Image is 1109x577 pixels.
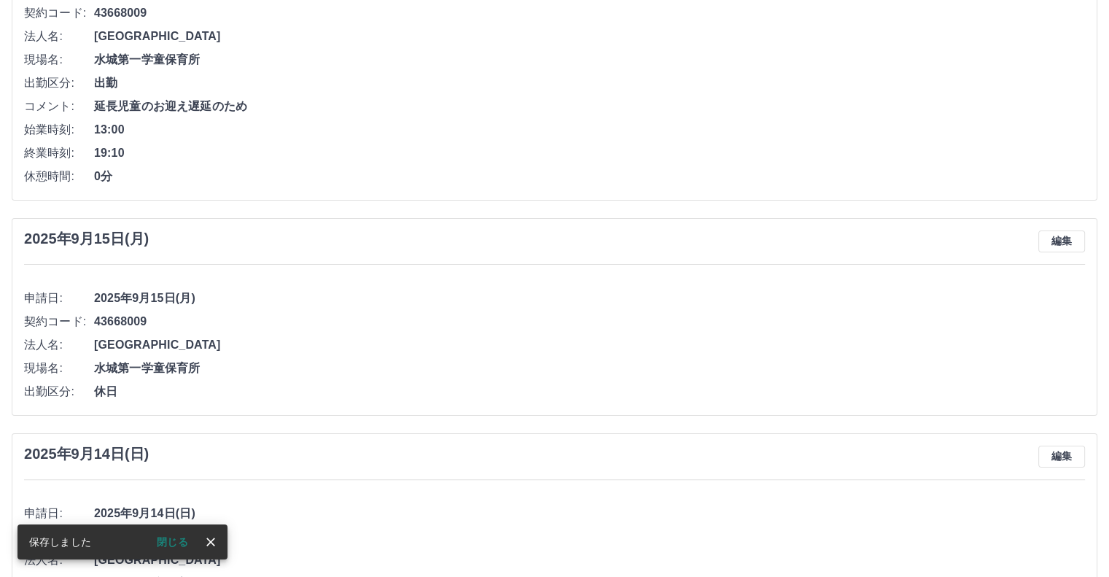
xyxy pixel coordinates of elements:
[1038,446,1085,468] button: 編集
[94,144,1085,162] span: 19:10
[24,98,94,115] span: コメント:
[24,290,94,307] span: 申請日:
[24,336,94,354] span: 法人名:
[94,360,1085,377] span: 水城第一学童保育所
[94,336,1085,354] span: [GEOGRAPHIC_DATA]
[24,231,149,247] h3: 2025年9月15日(月)
[24,74,94,92] span: 出勤区分:
[94,383,1085,400] span: 休日
[94,98,1085,115] span: 延長児童のお迎え遅延のため
[94,551,1085,569] span: [GEOGRAPHIC_DATA]
[94,168,1085,185] span: 0分
[1038,231,1085,252] button: 編集
[24,383,94,400] span: 出勤区分:
[94,51,1085,69] span: 水城第一学童保育所
[24,446,149,462] h3: 2025年9月14日(日)
[94,528,1085,546] span: 43668009
[94,4,1085,22] span: 43668009
[94,290,1085,307] span: 2025年9月15日(月)
[24,144,94,162] span: 終業時刻:
[24,505,94,522] span: 申請日:
[29,529,91,555] div: 保存しました
[24,4,94,22] span: 契約コード:
[24,28,94,45] span: 法人名:
[200,531,222,553] button: close
[145,531,200,553] button: 閉じる
[24,121,94,139] span: 始業時刻:
[94,74,1085,92] span: 出勤
[24,51,94,69] span: 現場名:
[94,28,1085,45] span: [GEOGRAPHIC_DATA]
[94,505,1085,522] span: 2025年9月14日(日)
[94,313,1085,330] span: 43668009
[94,121,1085,139] span: 13:00
[24,168,94,185] span: 休憩時間:
[24,360,94,377] span: 現場名:
[24,551,94,569] span: 法人名:
[24,313,94,330] span: 契約コード:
